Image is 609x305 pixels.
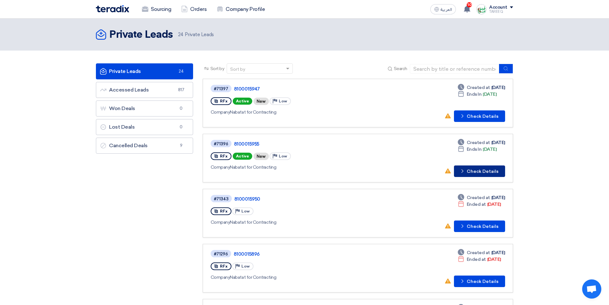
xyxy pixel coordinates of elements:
div: [DATE] [458,201,501,208]
span: 9 [177,142,185,149]
a: 8100015950 [234,196,394,202]
a: 8100015955 [234,141,394,147]
button: Check Details [454,110,505,122]
div: Account [489,5,507,10]
div: Open chat [582,279,601,299]
div: [DATE] [458,84,505,91]
span: Created at [467,194,490,201]
div: [DATE] [458,139,505,146]
a: Company Profile [212,2,270,16]
h2: Private Leads [109,28,173,41]
button: Check Details [454,276,505,287]
div: New [254,98,269,105]
span: Created at [467,139,490,146]
img: Screenshot___1727703618088.png [476,4,487,14]
span: Ended at [467,201,486,208]
input: Search by title or reference number [410,64,499,74]
a: Won Deals0 [96,100,193,116]
span: Company [211,165,230,170]
div: TAREEQ [489,10,513,13]
span: Private Leads [178,31,214,38]
div: [DATE] [458,146,497,153]
a: 8100015947 [234,86,394,92]
div: Nabatat for Contracting [211,219,395,226]
button: Check Details [454,165,505,177]
span: Low [241,209,250,213]
div: Nabatat for Contracting [211,274,395,281]
span: Company [211,109,230,115]
span: RFx [220,99,228,103]
span: العربية [441,7,452,12]
span: 0 [177,105,185,112]
span: RFx [220,209,228,213]
div: Sort by [230,66,245,73]
div: [DATE] [458,249,505,256]
div: [DATE] [458,256,501,263]
a: Private Leads24 [96,63,193,79]
a: Cancelled Deals9 [96,138,193,154]
a: Sourcing [137,2,176,16]
span: 24 [177,68,185,75]
button: Check Details [454,221,505,232]
span: Company [211,275,230,280]
span: Ends In [467,146,482,153]
div: [DATE] [458,91,497,98]
a: 8100015896 [234,251,394,257]
span: Company [211,220,230,225]
span: Ends In [467,91,482,98]
span: RFx [220,154,228,158]
span: Active [233,153,252,160]
span: Active [233,98,252,105]
div: [DATE] [458,194,505,201]
span: Ended at [467,256,486,263]
div: #71397 [214,87,228,91]
span: RFx [220,264,228,269]
img: Teradix logo [96,5,129,12]
span: Low [241,264,250,269]
a: Lost Deals0 [96,119,193,135]
a: Accessed Leads817 [96,82,193,98]
span: Created at [467,84,490,91]
span: Low [279,154,287,158]
span: Search [394,65,407,72]
span: Created at [467,249,490,256]
span: Sort by [210,65,224,72]
div: #71296 [214,252,228,256]
span: Low [279,99,287,103]
div: #71396 [214,142,228,146]
div: Nabatat for Contracting [211,164,395,171]
a: Orders [176,2,212,16]
span: 817 [177,87,185,93]
div: New [254,153,269,160]
span: 24 [178,32,183,37]
div: #71343 [214,197,229,201]
span: 0 [177,124,185,130]
button: العربية [430,4,456,14]
span: 10 [467,2,472,7]
div: Nabatat for Contracting [211,109,395,116]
